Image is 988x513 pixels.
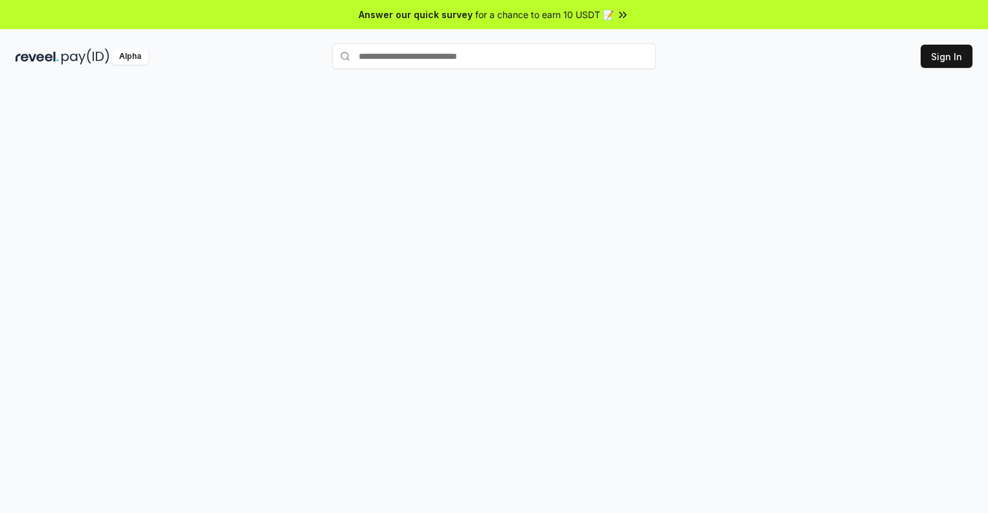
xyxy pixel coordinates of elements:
[359,8,473,21] span: Answer our quick survey
[921,45,972,68] button: Sign In
[62,49,109,65] img: pay_id
[475,8,614,21] span: for a chance to earn 10 USDT 📝
[112,49,148,65] div: Alpha
[16,49,59,65] img: reveel_dark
